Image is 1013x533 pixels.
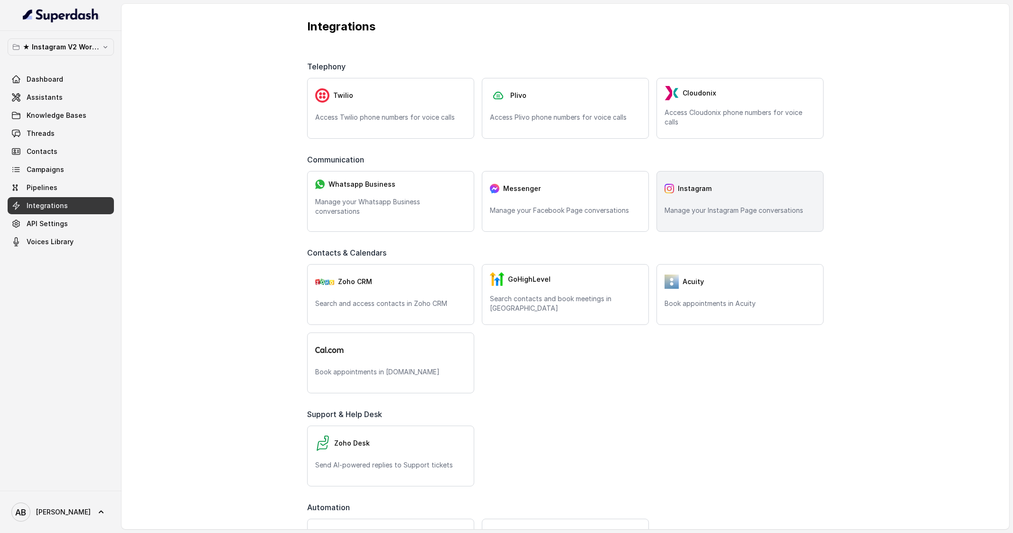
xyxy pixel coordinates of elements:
img: plivo.d3d850b57a745af99832d897a96997ac.svg [490,88,506,103]
img: whatsapp.f50b2aaae0bd8934e9105e63dc750668.svg [315,180,325,189]
span: Twilio [333,91,353,100]
span: Campaigns [27,165,64,174]
a: Campaigns [8,161,114,178]
p: Integrations [307,19,824,34]
span: Whatsapp Business [328,180,395,189]
p: Access Plivo phone numbers for voice calls [490,113,641,122]
span: Acuity [683,277,704,286]
img: 5vvjV8cQY1AVHSZc2N7qU9QabzYIM+zpgiA0bbq9KFoni1IQNE8dHPp0leJjYW31UJeOyZnSBUO77gdMaNhFCgpjLZzFnVhVC... [665,275,679,289]
a: Integrations [8,197,114,214]
a: Pipelines [8,179,114,196]
a: [PERSON_NAME] [8,499,114,525]
span: Voices Library [27,237,74,247]
img: instagram.04eb0078a085f83fc525.png [665,184,674,193]
span: Cloudonix [683,88,716,98]
img: GHL.59f7fa3143240424d279.png [490,272,504,286]
a: Knowledge Bases [8,107,114,124]
span: Integrations [27,201,68,210]
text: AB [16,507,27,517]
img: messenger.2e14a0163066c29f9ca216c7989aa592.svg [490,184,499,193]
button: ★ Instagram V2 Workspace [8,38,114,56]
span: Assistants [27,93,63,102]
p: Send AI-powered replies to Support tickets [315,460,466,470]
p: Search and access contacts in Zoho CRM [315,299,466,308]
p: Book appointments in [DOMAIN_NAME] [315,367,466,377]
span: [PERSON_NAME] [36,507,91,517]
a: Contacts [8,143,114,160]
img: twilio.7c09a4f4c219fa09ad352260b0a8157b.svg [315,88,329,103]
img: zohoCRM.b78897e9cd59d39d120b21c64f7c2b3a.svg [315,278,334,285]
p: ★ Instagram V2 Workspace [23,41,99,53]
span: Contacts & Calendars [307,247,390,258]
p: Manage your Whatsapp Business conversations [315,197,466,216]
p: Manage your Facebook Page conversations [490,206,641,215]
a: Voices Library [8,233,114,250]
a: Assistants [8,89,114,106]
img: logo.svg [315,347,344,353]
p: Search contacts and book meetings in [GEOGRAPHIC_DATA] [490,294,641,313]
span: Automation [307,502,354,513]
span: Support & Help Desk [307,409,386,420]
p: Access Cloudonix phone numbers for voice calls [665,108,816,127]
span: Instagram [678,184,712,193]
p: Book appointments in Acuity [665,299,816,308]
span: Telephony [307,61,349,72]
img: light.svg [23,8,99,23]
span: Messenger [503,184,541,193]
span: Knowledge Bases [27,111,86,120]
span: Contacts [27,147,57,156]
span: Plivo [510,91,526,100]
img: LzEnlUgADIwsuYwsTIxNLkxQDEyBEgDTDZAMjs1Qgy9jUyMTMxBzEB8uASKBKLgDqFxF08kI1lQAAAABJRU5ErkJggg== [665,86,679,100]
span: GoHighLevel [508,275,551,284]
span: Zoho Desk [334,438,370,448]
span: Pipelines [27,183,57,192]
span: Dashboard [27,75,63,84]
span: Threads [27,129,55,138]
a: Threads [8,125,114,142]
p: Manage your Instagram Page conversations [665,206,816,215]
p: Access Twilio phone numbers for voice calls [315,113,466,122]
a: Dashboard [8,71,114,88]
a: API Settings [8,215,114,232]
span: API Settings [27,219,68,228]
span: Communication [307,154,368,165]
span: Zoho CRM [338,277,372,286]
